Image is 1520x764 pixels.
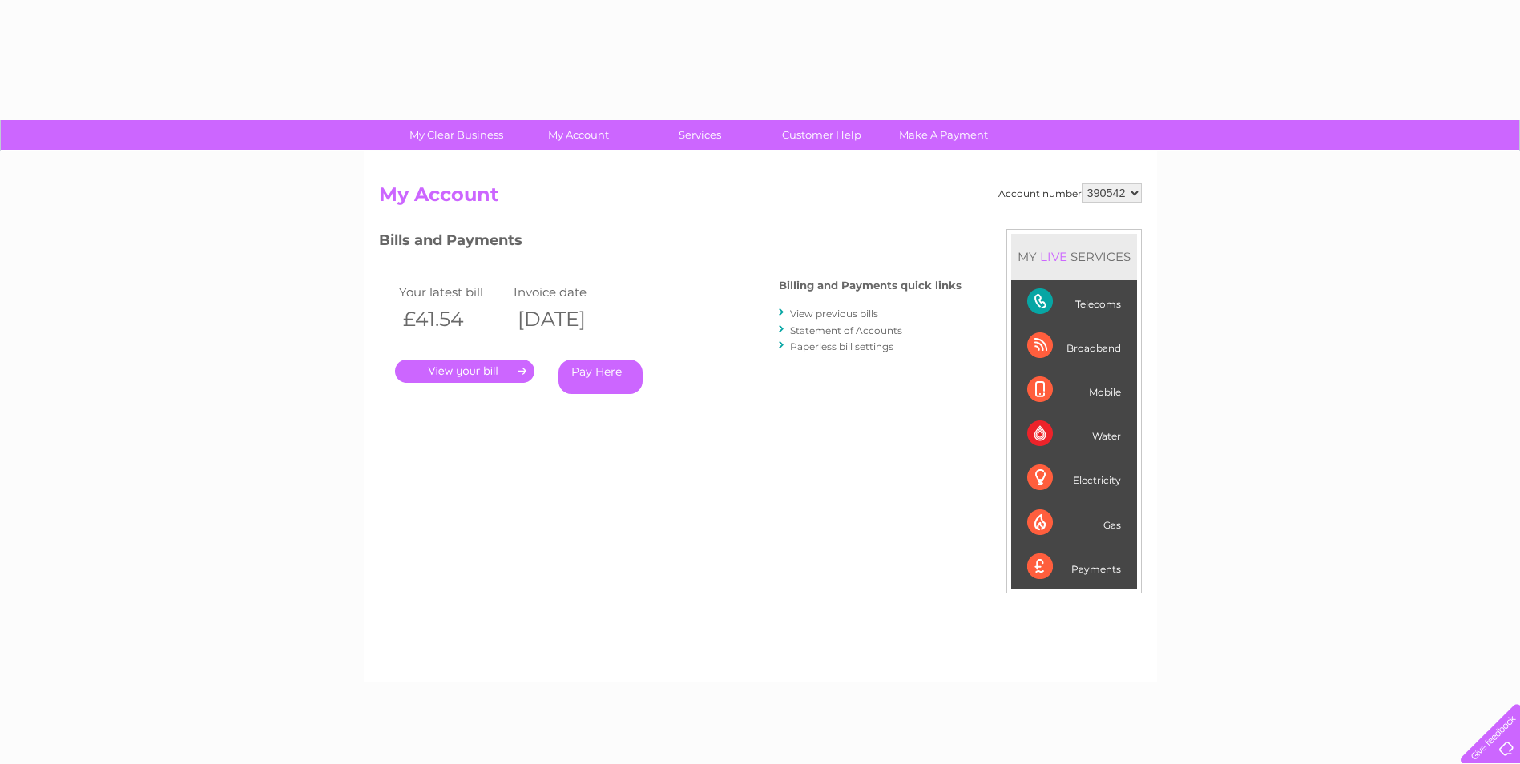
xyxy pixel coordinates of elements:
div: Mobile [1027,368,1121,412]
div: Broadband [1027,324,1121,368]
a: View previous bills [790,308,878,320]
a: Customer Help [756,120,888,150]
div: Telecoms [1027,280,1121,324]
td: Invoice date [510,281,625,303]
a: Make A Payment [877,120,1010,150]
h3: Bills and Payments [379,229,962,257]
a: My Clear Business [390,120,522,150]
a: Statement of Accounts [790,324,902,336]
a: Services [634,120,766,150]
div: LIVE [1037,249,1070,264]
a: My Account [512,120,644,150]
td: Your latest bill [395,281,510,303]
div: Account number [998,183,1142,203]
div: Payments [1027,545,1121,589]
h2: My Account [379,183,1142,214]
th: [DATE] [510,303,625,336]
a: Paperless bill settings [790,340,893,352]
h4: Billing and Payments quick links [779,279,962,292]
div: Gas [1027,501,1121,545]
th: £41.54 [395,303,510,336]
a: . [395,360,534,383]
div: Water [1027,412,1121,456]
div: Electricity [1027,456,1121,501]
a: Pay Here [558,360,643,394]
div: MY SERVICES [1011,234,1137,279]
